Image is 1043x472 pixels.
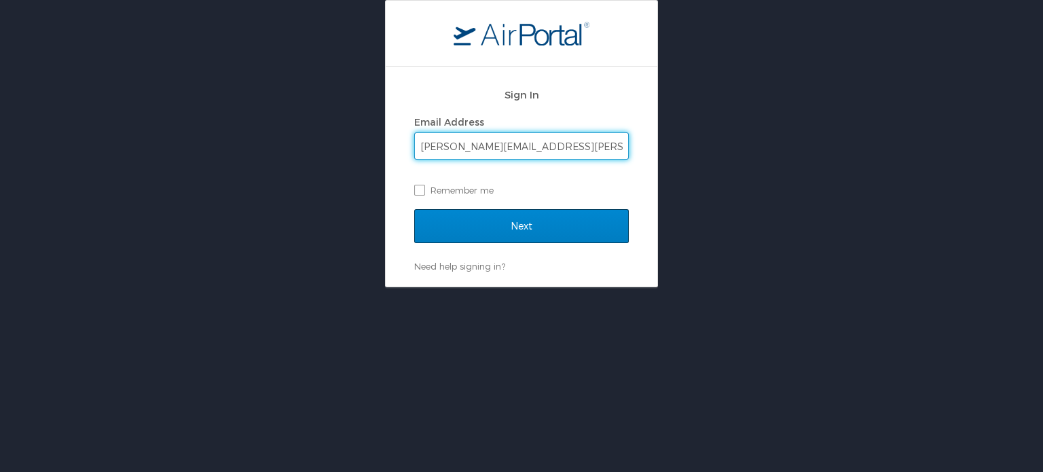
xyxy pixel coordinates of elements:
h2: Sign In [414,87,629,103]
label: Remember me [414,180,629,200]
input: Next [414,209,629,243]
a: Need help signing in? [414,261,505,272]
label: Email Address [414,116,484,128]
img: logo [454,21,589,46]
